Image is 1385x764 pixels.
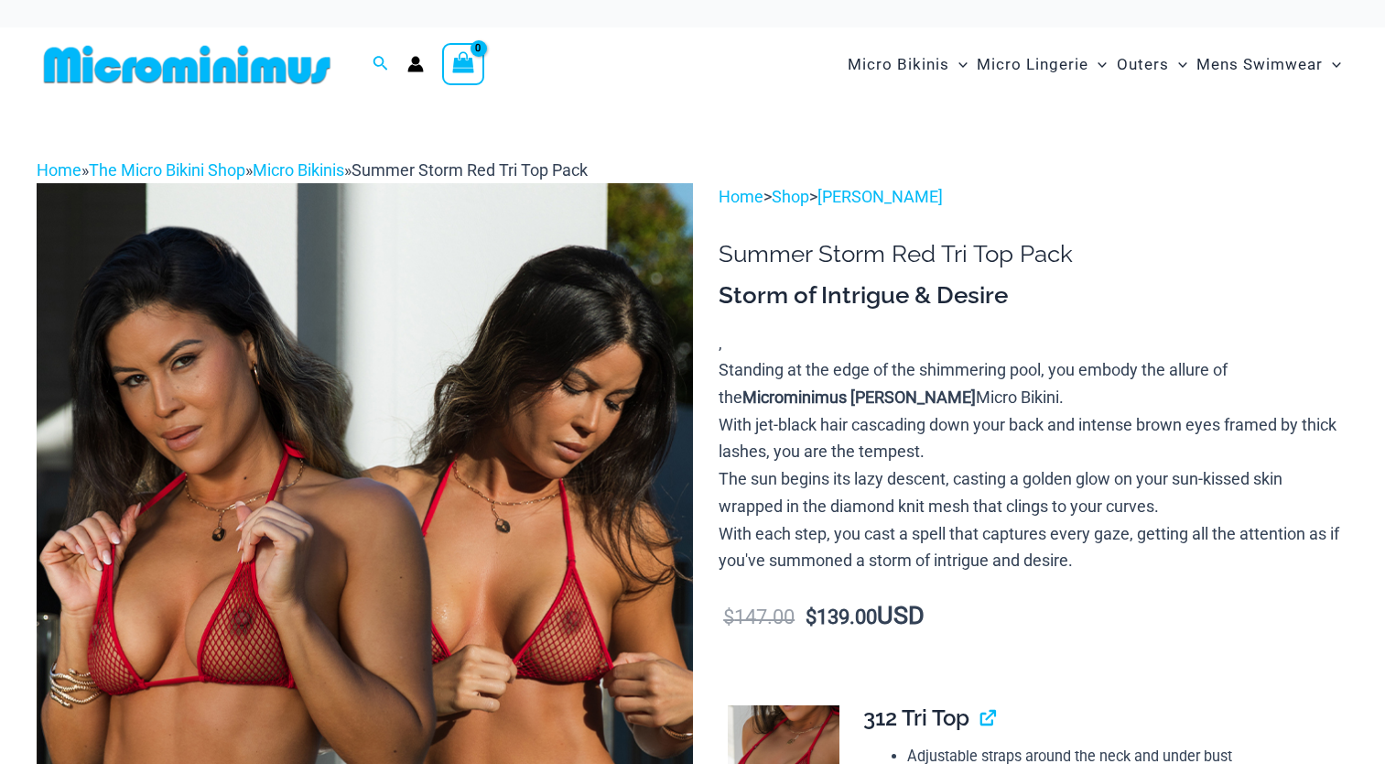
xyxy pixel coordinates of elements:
[806,606,877,628] bdi: 139.00
[719,240,1348,268] h1: Summer Storm Red Tri Top Pack
[442,43,484,85] a: View Shopping Cart, empty
[1088,41,1107,88] span: Menu Toggle
[806,606,817,628] span: $
[1169,41,1187,88] span: Menu Toggle
[1192,37,1346,93] a: Mens SwimwearMenu ToggleMenu Toggle
[253,160,344,180] a: Micro Bikinis
[949,41,968,88] span: Menu Toggle
[972,37,1111,93] a: Micro LingerieMenu ToggleMenu Toggle
[1112,37,1192,93] a: OutersMenu ToggleMenu Toggle
[407,56,424,72] a: Account icon link
[719,280,1348,574] div: ,
[843,37,972,93] a: Micro BikinisMenu ToggleMenu Toggle
[723,606,734,628] span: $
[977,41,1088,88] span: Micro Lingerie
[1323,41,1341,88] span: Menu Toggle
[373,53,389,76] a: Search icon link
[719,183,1348,211] p: > >
[772,187,809,206] a: Shop
[719,280,1348,311] h3: Storm of Intrigue & Desire
[742,387,976,407] b: Microminimus [PERSON_NAME]
[37,160,588,180] span: » » »
[37,160,81,180] a: Home
[719,356,1348,574] p: Standing at the edge of the shimmering pool, you embody the allure of the Micro Bikini. With jet-...
[1117,41,1169,88] span: Outers
[1196,41,1323,88] span: Mens Swimwear
[723,606,795,628] bdi: 147.00
[817,187,943,206] a: [PERSON_NAME]
[848,41,949,88] span: Micro Bikinis
[719,187,763,206] a: Home
[352,160,588,180] span: Summer Storm Red Tri Top Pack
[840,34,1348,95] nav: Site Navigation
[37,44,338,85] img: MM SHOP LOGO FLAT
[863,704,969,731] span: 312 Tri Top
[719,603,1348,631] p: USD
[89,160,245,180] a: The Micro Bikini Shop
